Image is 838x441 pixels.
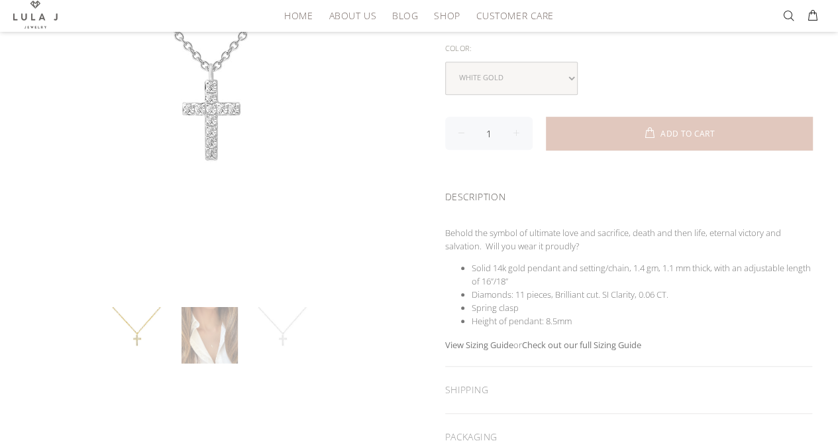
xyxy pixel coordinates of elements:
a: Check out our full Sizing Guide [522,339,641,351]
a: HOME [276,5,321,26]
div: DESCRIPTION [445,174,813,216]
button: ADD TO CART [546,117,813,150]
span: Behold the symbol of ultimate love and sacrifice, death and then life, eternal victory and salvat... [445,227,781,252]
a: Customer Care [468,5,553,26]
a: Blog [384,5,426,26]
span: Shop [434,11,460,21]
div: Color: [445,40,813,57]
li: Solid 14k gold pendant and setting/chain, 1.4 gm, 1.1 mm thick, with an adjustable length of 16”/18” [472,261,813,288]
p: or [445,338,813,351]
span: About Us [329,11,376,21]
div: SHIPPING [445,367,813,413]
a: View Sizing Guide [445,339,513,351]
li: Spring clasp [472,301,813,314]
span: HOME [284,11,313,21]
a: Shop [426,5,468,26]
li: Height of pendant: 8.5mm [472,314,813,328]
a: About Us [321,5,384,26]
li: Diamonds: 11 pieces, Brilliant cut. SI Clarity, 0.06 CT. [472,288,813,301]
span: Customer Care [476,11,553,21]
span: Blog [392,11,418,21]
span: ADD TO CART [660,130,715,138]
